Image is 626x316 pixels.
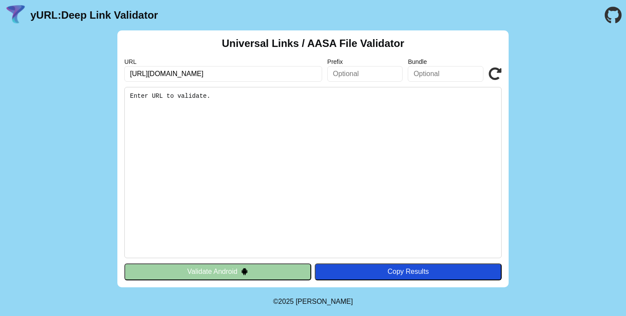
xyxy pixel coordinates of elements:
[4,4,27,27] img: yURL Logo
[124,87,502,258] pre: Enter URL to validate.
[124,263,311,280] button: Validate Android
[30,9,158,21] a: yURL:Deep Link Validator
[278,298,294,305] span: 2025
[327,66,403,82] input: Optional
[327,58,403,65] label: Prefix
[315,263,502,280] button: Copy Results
[408,66,483,82] input: Optional
[124,66,322,82] input: Required
[124,58,322,65] label: URL
[319,268,497,276] div: Copy Results
[241,268,248,275] img: droidIcon.svg
[222,37,404,50] h2: Universal Links / AASA File Validator
[273,287,353,316] footer: ©
[408,58,483,65] label: Bundle
[296,298,353,305] a: Michael Ibragimchayev's Personal Site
